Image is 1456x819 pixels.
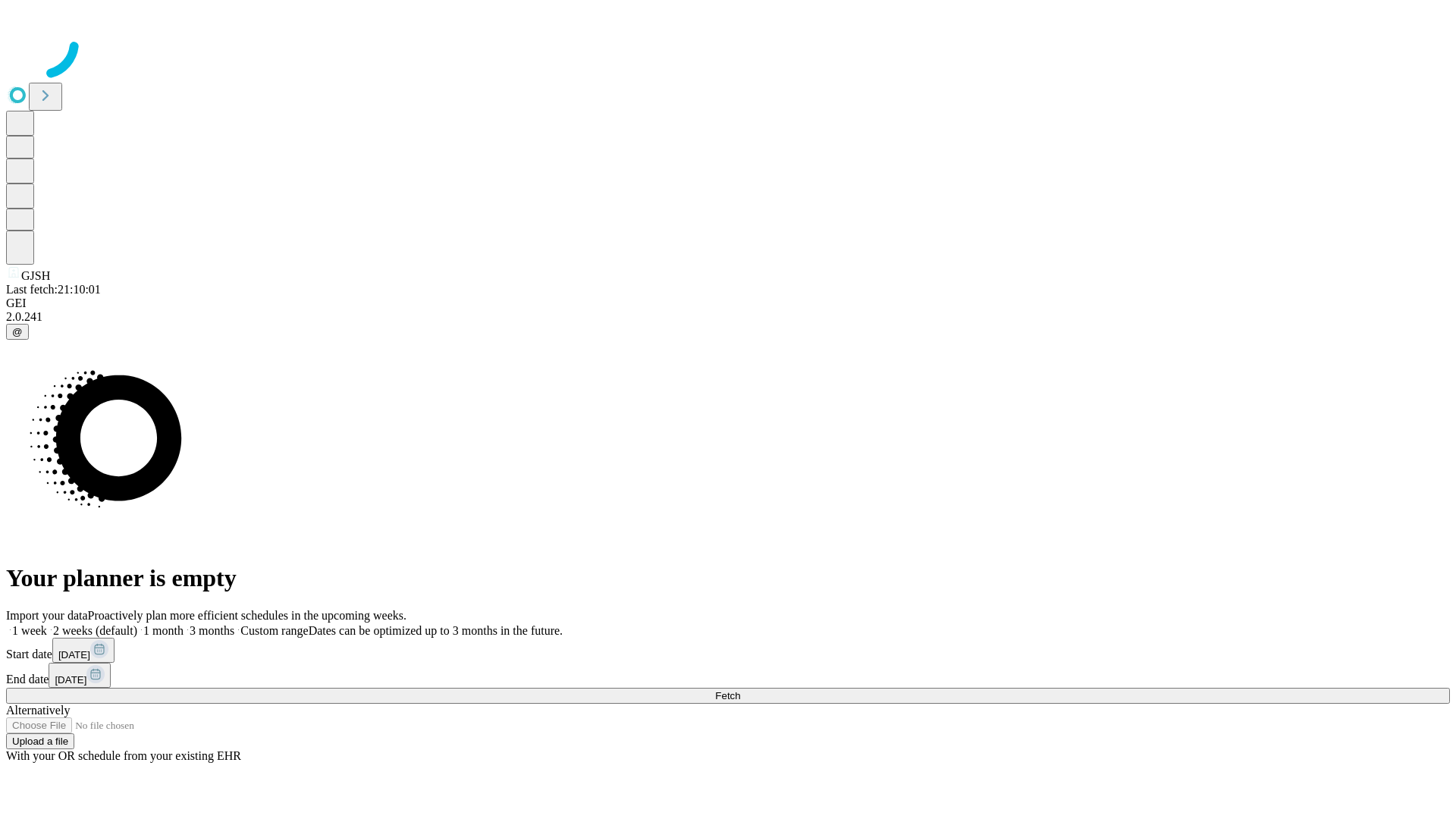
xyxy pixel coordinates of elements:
[6,564,1450,592] h1: Your planner is empty
[6,638,1450,663] div: Start date
[21,269,50,282] span: GJSH
[309,624,563,637] span: Dates can be optimized up to 3 months in the future.
[53,624,137,637] span: 2 weeks (default)
[6,283,101,296] span: Last fetch: 21:10:01
[52,638,115,663] button: [DATE]
[6,733,74,749] button: Upload a file
[58,649,90,661] span: [DATE]
[143,624,184,637] span: 1 month
[88,609,406,622] span: Proactively plan more efficient schedules in the upcoming weeks.
[55,674,86,686] span: [DATE]
[6,688,1450,704] button: Fetch
[190,624,234,637] span: 3 months
[12,326,23,337] span: @
[12,624,47,637] span: 1 week
[240,624,308,637] span: Custom range
[6,310,1450,324] div: 2.0.241
[6,749,241,762] span: With your OR schedule from your existing EHR
[49,663,111,688] button: [DATE]
[6,609,88,622] span: Import your data
[6,324,29,340] button: @
[6,704,70,717] span: Alternatively
[715,690,740,701] span: Fetch
[6,297,1450,310] div: GEI
[6,663,1450,688] div: End date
